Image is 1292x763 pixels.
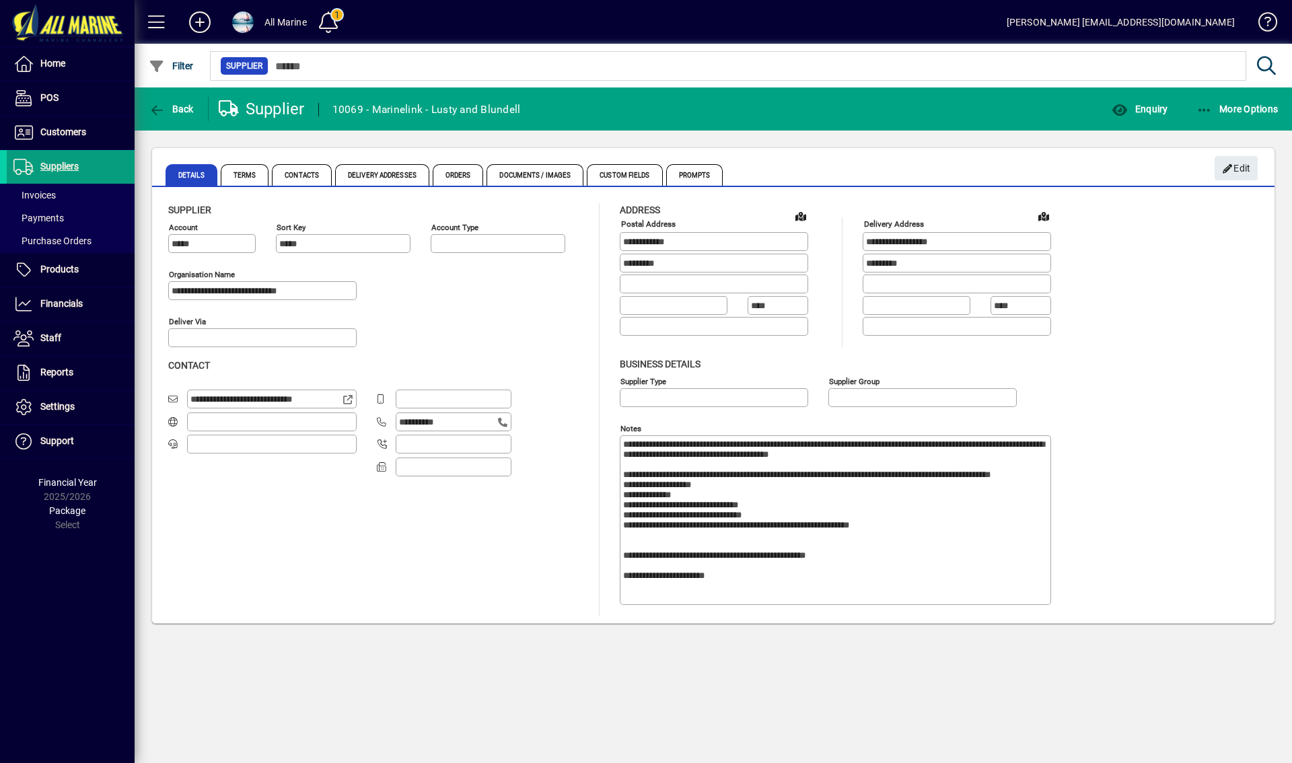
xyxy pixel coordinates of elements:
[431,223,478,232] mat-label: Account Type
[7,184,135,207] a: Invoices
[169,270,235,279] mat-label: Organisation name
[145,54,197,78] button: Filter
[221,10,264,34] button: Profile
[7,81,135,115] a: POS
[40,58,65,69] span: Home
[620,423,641,433] mat-label: Notes
[168,360,210,371] span: Contact
[13,190,56,201] span: Invoices
[13,235,92,246] span: Purchase Orders
[40,298,83,309] span: Financials
[40,401,75,412] span: Settings
[40,92,59,103] span: POS
[1215,156,1258,180] button: Edit
[221,164,269,186] span: Terms
[7,47,135,81] a: Home
[790,205,812,227] a: View on map
[666,164,723,186] span: Prompts
[49,505,85,516] span: Package
[1112,104,1168,114] span: Enquiry
[7,116,135,149] a: Customers
[40,367,73,377] span: Reports
[169,223,198,232] mat-label: Account
[620,376,666,386] mat-label: Supplier type
[149,104,194,114] span: Back
[7,229,135,252] a: Purchase Orders
[169,317,206,326] mat-label: Deliver via
[40,332,61,343] span: Staff
[38,477,97,488] span: Financial Year
[7,322,135,355] a: Staff
[277,223,306,232] mat-label: Sort key
[7,287,135,321] a: Financials
[13,213,64,223] span: Payments
[272,164,332,186] span: Contacts
[7,253,135,287] a: Products
[7,390,135,424] a: Settings
[1248,3,1275,46] a: Knowledge Base
[219,98,305,120] div: Supplier
[620,205,660,215] span: Address
[620,359,701,369] span: Business details
[166,164,217,186] span: Details
[40,161,79,172] span: Suppliers
[587,164,662,186] span: Custom Fields
[1196,104,1279,114] span: More Options
[332,99,521,120] div: 10069 - Marinelink - Lusty and Blundell
[335,164,429,186] span: Delivery Addresses
[7,207,135,229] a: Payments
[145,97,197,121] button: Back
[264,11,307,33] div: All Marine
[487,164,583,186] span: Documents / Images
[135,97,209,121] app-page-header-button: Back
[149,61,194,71] span: Filter
[178,10,221,34] button: Add
[1193,97,1282,121] button: More Options
[168,205,211,215] span: Supplier
[40,126,86,137] span: Customers
[1007,11,1235,33] div: [PERSON_NAME] [EMAIL_ADDRESS][DOMAIN_NAME]
[829,376,880,386] mat-label: Supplier group
[226,59,262,73] span: Supplier
[7,356,135,390] a: Reports
[1033,205,1054,227] a: View on map
[7,425,135,458] a: Support
[40,435,74,446] span: Support
[40,264,79,275] span: Products
[1108,97,1171,121] button: Enquiry
[433,164,484,186] span: Orders
[1222,157,1251,180] span: Edit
